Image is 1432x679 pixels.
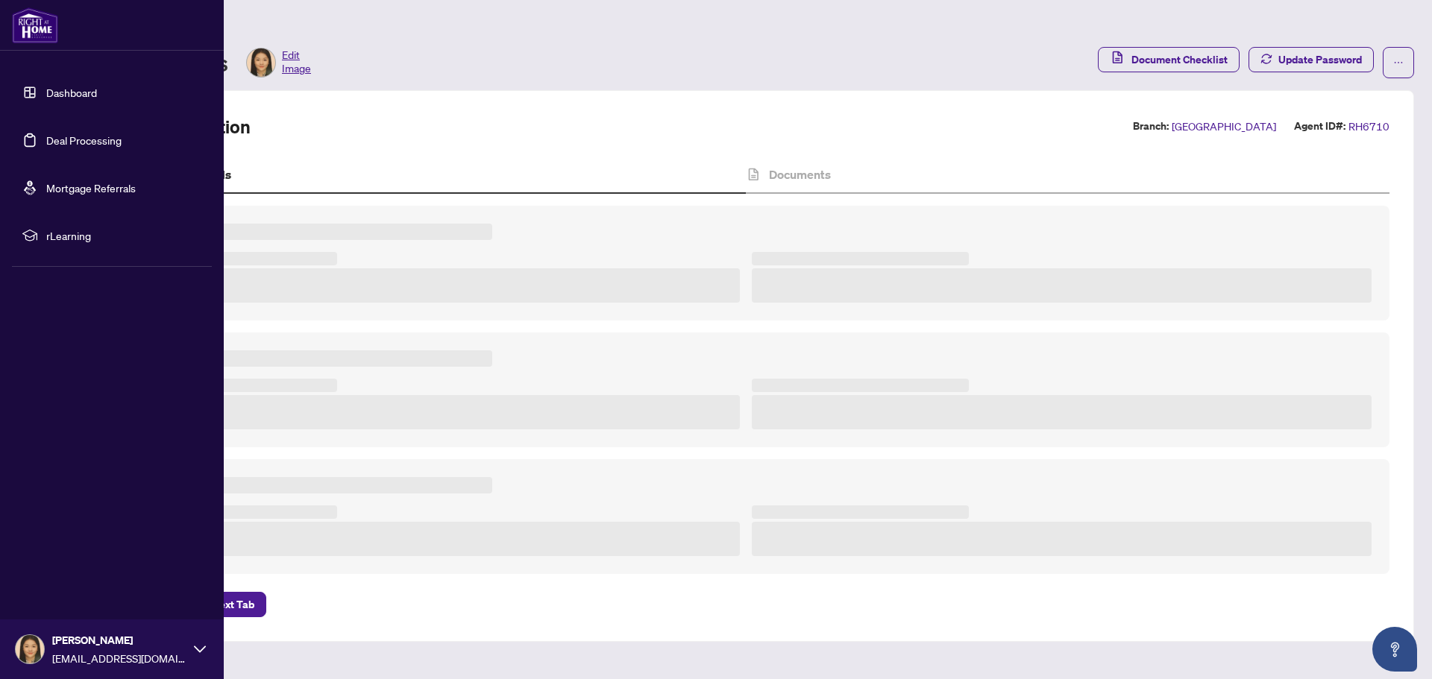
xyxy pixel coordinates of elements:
[52,650,186,666] span: [EMAIL_ADDRESS][DOMAIN_NAME]
[1348,118,1389,135] span: RH6710
[1372,627,1417,672] button: Open asap
[1172,118,1276,135] span: [GEOGRAPHIC_DATA]
[52,632,186,648] span: [PERSON_NAME]
[1249,47,1374,72] button: Update Password
[212,593,254,616] span: Next Tab
[1133,118,1169,135] label: Branch:
[46,133,122,147] a: Deal Processing
[1131,48,1228,72] span: Document Checklist
[1278,48,1362,72] span: Update Password
[16,635,44,663] img: Profile Icon
[282,48,311,78] span: Edit Image
[200,592,266,617] button: Next Tab
[12,7,58,43] img: logo
[46,86,97,99] a: Dashboard
[46,227,201,244] span: rLearning
[247,48,275,77] img: Profile Icon
[1294,118,1345,135] label: Agent ID#:
[46,181,136,195] a: Mortgage Referrals
[1393,57,1404,68] span: ellipsis
[1098,47,1240,72] button: Document Checklist
[769,165,831,183] h4: Documents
